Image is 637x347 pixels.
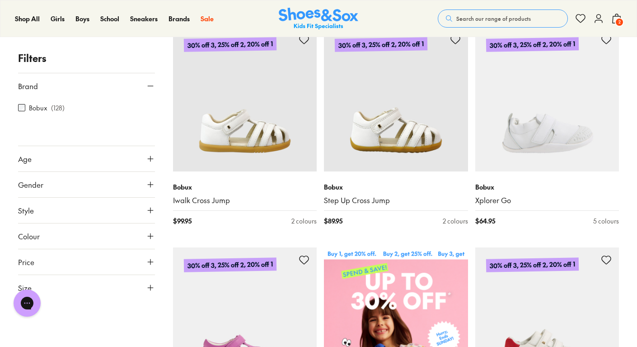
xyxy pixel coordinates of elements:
div: 5 colours [593,216,619,226]
span: $ 64.95 [475,216,495,226]
a: Shop All [15,14,40,24]
p: Bobux [475,182,619,192]
a: Shoes & Sox [279,8,358,30]
span: Brand [18,81,38,91]
span: Style [18,205,34,216]
button: Brand [18,73,155,99]
span: 2 [615,18,624,27]
button: Search our range of products [438,10,568,28]
iframe: Gorgias live chat messenger [9,286,45,320]
p: Bobux [324,182,468,192]
a: Sale [201,14,214,24]
button: Gender [18,172,155,197]
a: 30% off 3, 25% off 2, 20% off 1 [475,27,619,171]
p: 30% off 3, 25% off 2, 20% off 1 [486,258,578,273]
button: Price [18,249,155,275]
button: Size [18,275,155,300]
a: Sneakers [130,14,158,24]
button: Colour [18,223,155,249]
p: 30% off 3, 25% off 2, 20% off 1 [183,258,276,273]
div: 2 colours [291,216,317,226]
span: $ 89.95 [324,216,342,226]
p: 30% off 3, 25% off 2, 20% off 1 [183,37,276,52]
button: Style [18,198,155,223]
img: SNS_Logo_Responsive.svg [279,8,358,30]
a: 30% off 3, 25% off 2, 20% off 1 [173,27,317,171]
span: Price [18,257,34,267]
a: Boys [75,14,89,24]
a: Step Up Cross Jump [324,195,468,205]
p: ( 128 ) [51,103,65,113]
button: Age [18,146,155,171]
a: 30% off 3, 25% off 2, 20% off 1 [324,27,468,171]
span: Colour [18,231,40,242]
label: Bobux [29,103,47,113]
a: Girls [51,14,65,24]
div: 2 colours [443,216,468,226]
p: Bobux [173,182,317,192]
p: 30% off 3, 25% off 2, 20% off 1 [486,37,578,52]
p: 30% off 3, 25% off 2, 20% off 1 [335,37,427,52]
a: School [100,14,119,24]
a: Iwalk Cross Jump [173,195,317,205]
span: Gender [18,179,43,190]
a: Brands [169,14,190,24]
button: 2 [611,9,622,29]
p: Filters [18,51,155,66]
span: Age [18,153,32,164]
span: Search our range of products [456,14,531,23]
span: Size [18,282,32,293]
span: $ 99.95 [173,216,192,226]
a: Xplorer Go [475,195,619,205]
